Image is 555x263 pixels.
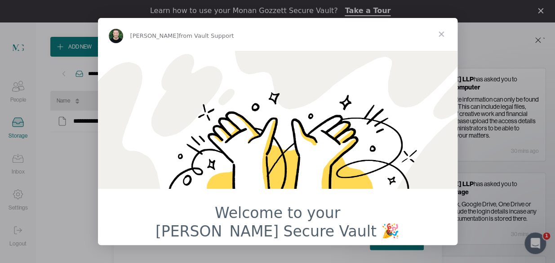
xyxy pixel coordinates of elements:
span: Close [425,18,457,50]
span: [PERSON_NAME] [130,32,179,39]
h1: Welcome to your [PERSON_NAME] Secure Vault 🎉 [153,204,403,246]
a: Take a Tour [345,6,391,16]
div: Close [538,8,547,13]
img: Profile image for Dylan [109,29,123,43]
span: from Vault Support [179,32,234,39]
div: Learn how to use your Monan Gozzett Secure Vault? [150,6,338,15]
